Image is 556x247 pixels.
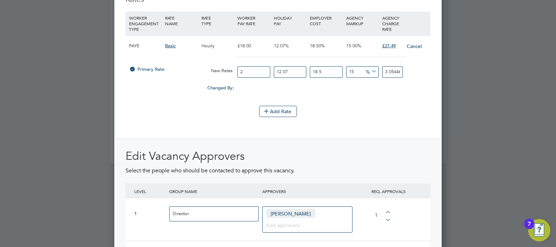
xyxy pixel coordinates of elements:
span: 18.50% [310,43,325,49]
div: WORKER ENGAGEMENT TYPE [127,12,163,35]
div: APPROVERS [261,183,354,199]
span: Select the people who should be contacted to approve this vacancy. [126,167,294,174]
div: 7 [528,224,531,233]
span: Basic [165,43,176,49]
div: WORKER PAY RATE [236,12,272,30]
h2: Edit Vacancy Approvers [126,149,430,164]
div: LEVEL [133,183,167,199]
div: GROUP NAME [167,183,261,199]
div: HOLIDAY PAY [272,12,308,30]
div: New Rates: [200,64,236,77]
div: Changed By: [127,81,236,95]
span: [PERSON_NAME] [266,209,315,218]
input: Add approvers [266,220,343,229]
span: Primary Rate [129,66,164,72]
div: AGENCY CHARGE RATE [380,12,405,35]
div: £18.00 [236,36,272,56]
div: PAYE [127,36,163,56]
div: AGENCY MARKUP [344,12,380,30]
div: RATE TYPE [200,12,236,30]
div: 1 [134,211,166,217]
span: % [363,67,378,75]
span: £27.49 [382,43,396,49]
div: Hourly [200,36,236,56]
div: RATE NAME [163,12,199,30]
button: Cancel [406,43,422,50]
button: Add Rate [259,106,297,117]
span: 12.07% [274,43,289,49]
button: Open Resource Center, 7 new notifications [528,219,550,241]
div: EMPLOYER COST [308,12,344,30]
span: 15.00% [346,43,361,49]
div: REQ. APPROVALS [354,183,423,199]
